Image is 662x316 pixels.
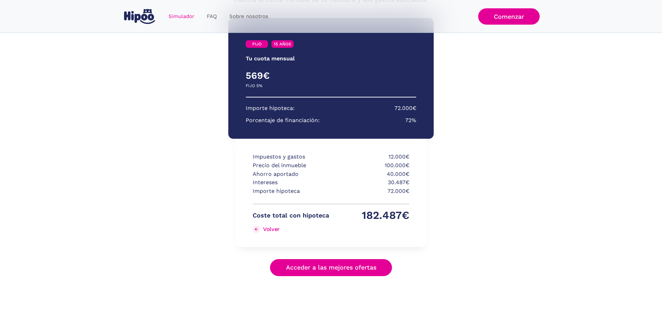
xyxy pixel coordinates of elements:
div: Volver [263,226,280,232]
p: Ahorro aportado [253,170,329,179]
a: home [123,6,157,27]
p: 72.000€ [394,104,416,113]
p: 72.000€ [333,187,409,196]
p: Tu cuota mensual [246,54,295,63]
a: FAQ [201,10,223,23]
a: Acceder a las mejores ofertas [270,259,392,276]
a: Comenzar [478,8,540,25]
p: 40.000€ [333,170,409,179]
h4: 569€ [246,70,331,82]
p: 100.000€ [333,161,409,170]
a: Sobre nosotros [223,10,275,23]
a: FIJO [246,40,268,48]
div: Simulador Form success [175,11,488,290]
p: 72% [405,116,416,125]
p: Importe hipoteca: [246,104,295,113]
p: FIJO 5% [246,82,262,90]
p: 30.487€ [333,178,409,187]
p: Importe hipoteca [253,187,329,196]
a: Volver [253,224,329,235]
a: Simulador [162,10,201,23]
p: Porcentaje de financiación: [246,116,320,125]
p: Coste total con hipoteca [253,211,329,220]
p: Intereses [253,178,329,187]
p: 182.487€ [333,211,409,220]
a: 15 AÑOS [271,40,294,48]
p: 12.000€ [333,153,409,161]
p: Impuestos y gastos [253,153,329,161]
p: Precio del inmueble [253,161,329,170]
